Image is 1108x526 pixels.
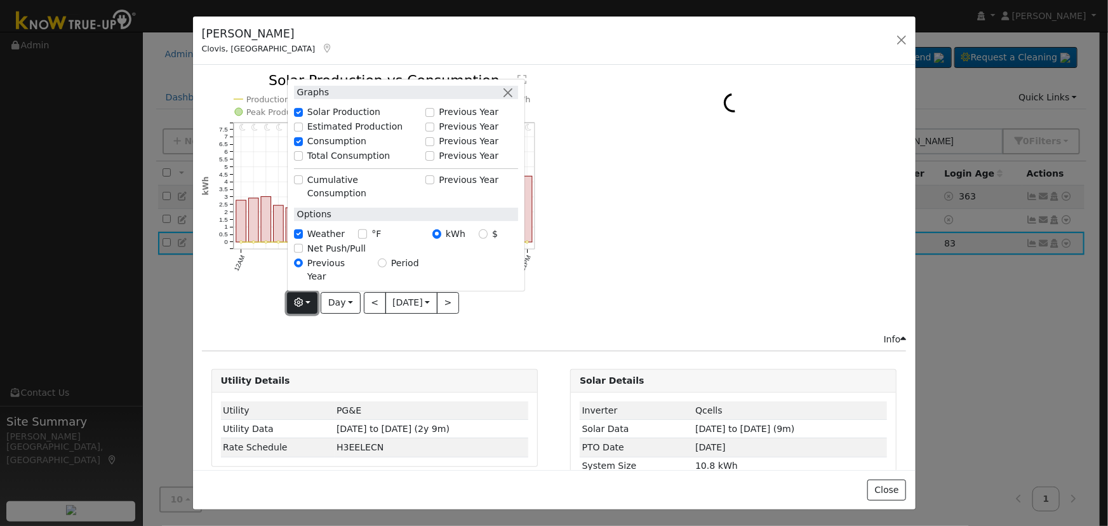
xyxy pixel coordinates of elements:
[525,124,531,131] i: 11PM - Clear
[265,241,267,244] circle: onclick=""
[425,108,434,117] input: Previous Year
[307,149,390,163] label: Total Consumption
[439,135,498,148] label: Previous Year
[695,461,738,471] span: 10.8 kWh
[867,480,906,501] button: Close
[307,242,366,255] label: Net Push/Pull
[221,420,335,438] td: Utility Data
[580,375,644,386] strong: Solar Details
[246,95,331,104] text: Production 52.1 kWh
[439,120,498,133] label: Previous Year
[273,206,283,243] rect: onclick=""
[232,254,246,272] text: 12AM
[224,133,228,140] text: 7
[221,438,335,457] td: Rate Schedule
[276,124,283,131] i: 3AM - Clear
[391,257,419,270] label: Period
[337,405,361,415] span: ID: 15796316, authorized: 12/20/24
[446,227,465,241] label: kWh
[418,95,531,104] text: Net Consumption 55.2 kWh
[522,177,532,243] rect: onclick=""
[219,156,228,163] text: 5.5
[378,259,387,267] input: Period
[307,120,403,133] label: Estimated Production
[219,201,228,208] text: 2.5
[224,208,228,215] text: 2
[219,126,228,133] text: 7.5
[294,86,330,99] label: Graphs
[695,405,723,415] span: ID: 832, authorized: 12/20/24
[385,292,437,314] button: [DATE]
[307,257,364,283] label: Previous Year
[286,208,296,243] rect: onclick=""
[224,163,228,170] text: 5
[884,333,907,346] div: Info
[307,227,345,241] label: Weather
[239,241,242,244] circle: onclick=""
[239,124,245,131] i: 12AM - Clear
[202,25,333,42] h5: [PERSON_NAME]
[437,292,459,314] button: >
[219,141,228,148] text: 6.5
[439,149,498,163] label: Previous Year
[294,208,331,221] label: Options
[307,105,380,119] label: Solar Production
[580,457,693,475] td: System Size
[358,229,367,238] input: °F
[294,108,303,117] input: Solar Production
[307,173,419,200] label: Cumulative Consumption
[294,259,303,267] input: Previous Year
[201,177,210,196] text: kWh
[236,201,246,243] rect: onclick=""
[219,186,228,193] text: 3.5
[202,44,316,53] span: Clovis, [GEOGRAPHIC_DATA]
[294,123,303,131] input: Estimated Production
[221,375,290,386] strong: Utility Details
[695,424,794,434] span: [DATE] to [DATE] (9m)
[580,401,693,420] td: Inverter
[425,175,434,184] input: Previous Year
[224,194,228,201] text: 3
[224,224,228,231] text: 1
[261,197,271,243] rect: onclick=""
[219,216,228,223] text: 1.5
[221,401,335,420] td: Utility
[246,107,370,117] text: Peak Production Hour 7.2 kWh
[321,43,333,53] a: Map
[425,151,434,160] input: Previous Year
[269,72,500,88] text: Solar Production vs Consumption
[294,244,303,253] input: Net Push/Pull
[294,175,303,184] input: Cumulative Consumption
[364,292,386,314] button: <
[224,239,228,246] text: 0
[439,173,498,187] label: Previous Year
[517,74,526,84] text: 
[432,229,441,238] input: kWh
[264,124,270,131] i: 2AM - Clear
[248,198,258,242] rect: onclick=""
[492,227,498,241] label: $
[224,179,228,185] text: 4
[337,424,450,434] span: [DATE] to [DATE] (2y 9m)
[224,149,228,156] text: 6
[371,227,381,241] label: °F
[219,171,228,178] text: 4.5
[251,124,258,131] i: 1AM - Clear
[580,438,693,457] td: PTO Date
[294,137,303,146] input: Consumption
[321,292,360,314] button: Day
[337,442,384,452] span: K
[252,241,255,244] circle: onclick=""
[294,151,303,160] input: Total Consumption
[294,229,303,238] input: Weather
[425,123,434,131] input: Previous Year
[526,241,528,244] circle: onclick=""
[307,135,366,148] label: Consumption
[580,420,693,438] td: Solar Data
[519,254,532,272] text: 11PM
[695,442,726,452] span: [DATE]
[425,137,434,146] input: Previous Year
[439,105,498,119] label: Previous Year
[277,241,279,244] circle: onclick=""
[479,229,488,238] input: $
